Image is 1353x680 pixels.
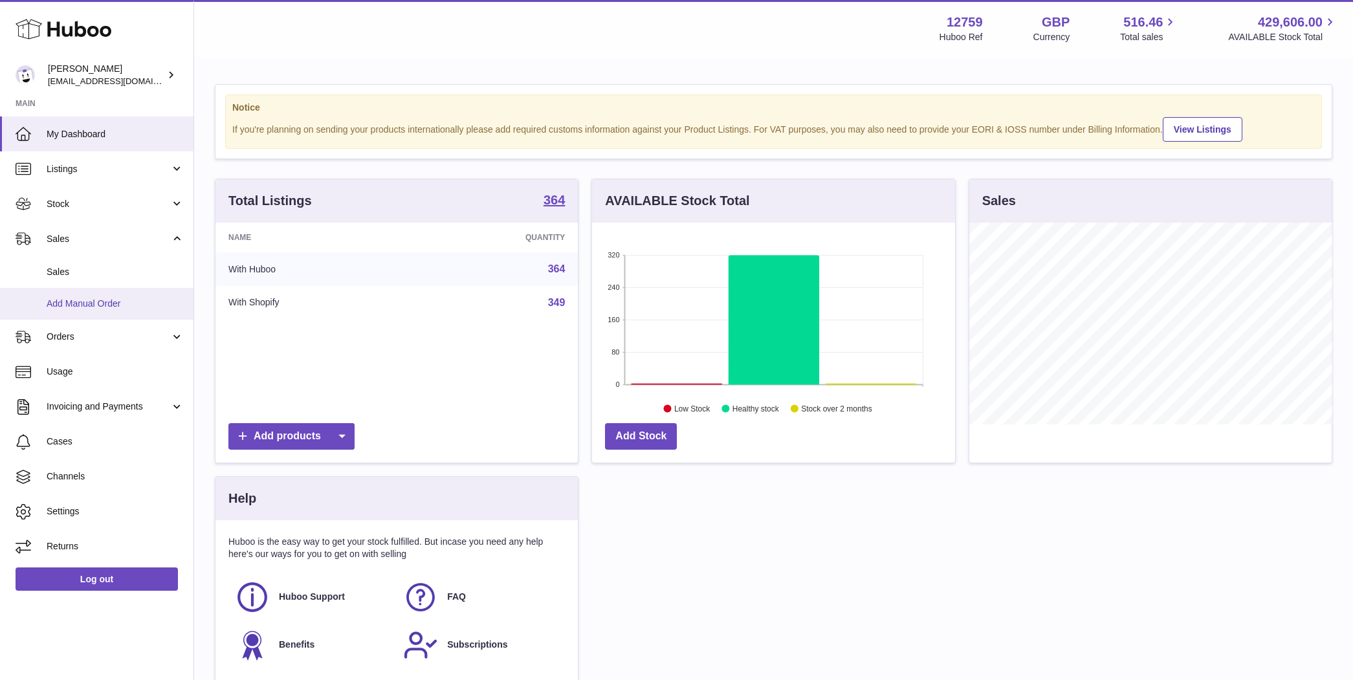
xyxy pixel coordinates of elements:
[279,639,314,651] span: Benefits
[1163,117,1242,142] a: View Listings
[403,580,558,615] a: FAQ
[1123,14,1163,31] span: 516.46
[1120,14,1178,43] a: 516.46 Total sales
[232,102,1315,114] strong: Notice
[403,628,558,663] a: Subscriptions
[47,505,184,518] span: Settings
[608,283,619,291] text: 240
[235,580,390,615] a: Huboo Support
[802,404,872,413] text: Stock over 2 months
[47,366,184,378] span: Usage
[544,193,565,209] a: 364
[16,567,178,591] a: Log out
[47,266,184,278] span: Sales
[1042,14,1070,31] strong: GBP
[47,163,170,175] span: Listings
[48,63,164,87] div: [PERSON_NAME]
[47,233,170,245] span: Sales
[605,192,749,210] h3: AVAILABLE Stock Total
[235,628,390,663] a: Benefits
[605,423,677,450] a: Add Stock
[1258,14,1323,31] span: 429,606.00
[411,223,578,252] th: Quantity
[279,591,345,603] span: Huboo Support
[447,639,507,651] span: Subscriptions
[215,252,411,286] td: With Huboo
[47,128,184,140] span: My Dashboard
[47,470,184,483] span: Channels
[232,115,1315,142] div: If you're planning on sending your products internationally please add required customs informati...
[548,297,566,308] a: 349
[228,536,565,560] p: Huboo is the easy way to get your stock fulfilled. But incase you need any help here's our ways f...
[1228,31,1337,43] span: AVAILABLE Stock Total
[47,198,170,210] span: Stock
[940,31,983,43] div: Huboo Ref
[47,298,184,310] span: Add Manual Order
[215,286,411,320] td: With Shopify
[1120,31,1178,43] span: Total sales
[228,423,355,450] a: Add products
[228,490,256,507] h3: Help
[215,223,411,252] th: Name
[1228,14,1337,43] a: 429,606.00 AVAILABLE Stock Total
[544,193,565,206] strong: 364
[447,591,466,603] span: FAQ
[48,76,190,86] span: [EMAIL_ADDRESS][DOMAIN_NAME]
[947,14,983,31] strong: 12759
[47,331,170,343] span: Orders
[1033,31,1070,43] div: Currency
[47,400,170,413] span: Invoicing and Payments
[548,263,566,274] a: 364
[228,192,312,210] h3: Total Listings
[608,316,619,324] text: 160
[616,380,620,388] text: 0
[982,192,1016,210] h3: Sales
[16,65,35,85] img: sofiapanwar@unndr.com
[608,251,619,259] text: 320
[674,404,710,413] text: Low Stock
[612,348,620,356] text: 80
[47,540,184,553] span: Returns
[47,435,184,448] span: Cases
[732,404,780,413] text: Healthy stock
